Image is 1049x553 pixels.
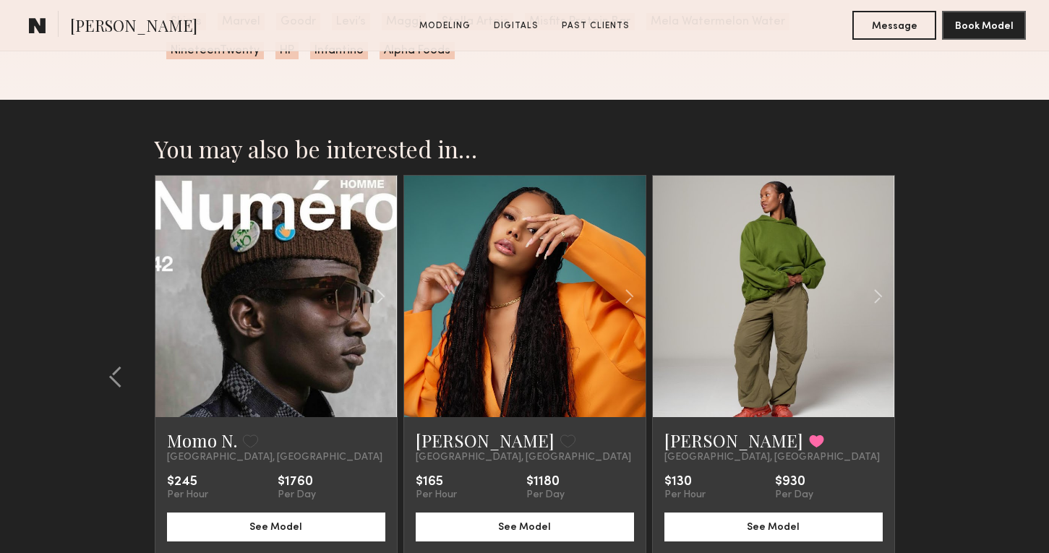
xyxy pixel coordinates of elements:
div: Per Hour [664,489,706,501]
a: See Model [416,520,634,532]
h2: You may also be interested in… [155,134,895,163]
div: Per Hour [167,489,208,501]
a: [PERSON_NAME] [664,429,803,452]
a: Digitals [488,20,544,33]
span: [GEOGRAPHIC_DATA], [GEOGRAPHIC_DATA] [167,452,382,463]
a: Book Model [942,19,1026,31]
button: Book Model [942,11,1026,40]
div: $165 [416,475,457,489]
div: Per Day [775,489,813,501]
div: $130 [664,475,706,489]
a: Modeling [414,20,476,33]
div: $930 [775,475,813,489]
a: [PERSON_NAME] [416,429,555,452]
a: Past Clients [556,20,635,33]
span: [GEOGRAPHIC_DATA], [GEOGRAPHIC_DATA] [664,452,880,463]
button: See Model [167,513,385,541]
a: Momo N. [167,429,237,452]
a: See Model [664,520,883,532]
div: $1760 [278,475,316,489]
div: $1180 [526,475,565,489]
div: Per Day [278,489,316,501]
div: Per Hour [416,489,457,501]
button: Message [852,11,936,40]
a: See Model [167,520,385,532]
button: See Model [416,513,634,541]
span: [GEOGRAPHIC_DATA], [GEOGRAPHIC_DATA] [416,452,631,463]
div: Per Day [526,489,565,501]
span: [PERSON_NAME] [70,14,197,40]
div: $245 [167,475,208,489]
button: See Model [664,513,883,541]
